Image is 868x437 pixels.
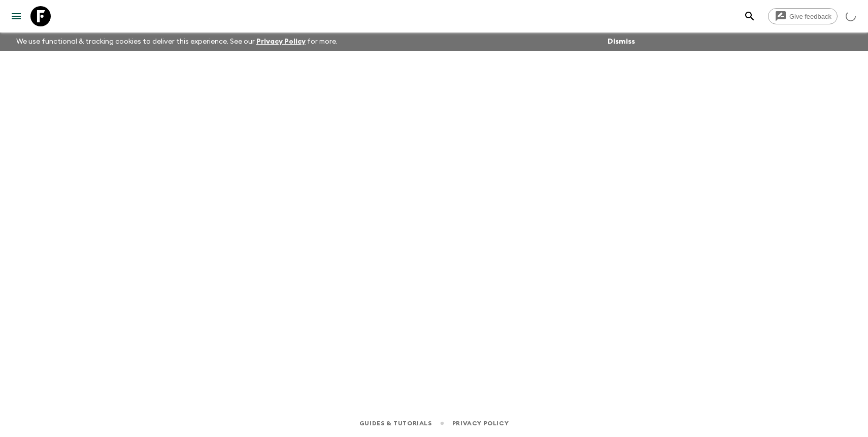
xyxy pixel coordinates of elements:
span: Give feedback [784,13,837,20]
p: We use functional & tracking cookies to deliver this experience. See our for more. [12,32,342,51]
a: Guides & Tutorials [359,418,432,429]
a: Give feedback [768,8,838,24]
button: search adventures [740,6,760,26]
button: menu [6,6,26,26]
a: Privacy Policy [256,38,306,45]
button: Dismiss [605,35,638,49]
a: Privacy Policy [452,418,509,429]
